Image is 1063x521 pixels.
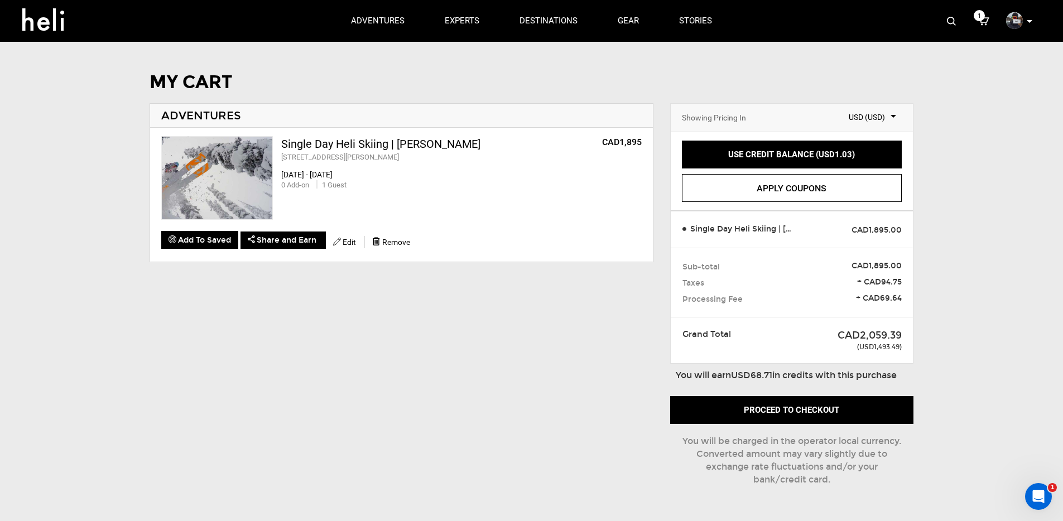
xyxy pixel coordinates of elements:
span: 0 Add-on [281,181,309,189]
strong: CAD1,895.00 [852,261,902,271]
span: + CAD94.75 [800,277,902,288]
h1: MY CART [150,73,913,92]
span: Remove [382,238,410,247]
a: USE CREDIT BALANCE (USD1.03) [682,141,902,168]
span: Taxes [682,278,704,289]
div: Single Day Heli Skiing | [PERSON_NAME] [281,136,533,152]
div: CAD2,059.39 [781,329,902,343]
img: profile_pic_3b32847a30d94b7fd543c4c64cbac400.png [1006,12,1023,29]
span: 1 [974,10,985,21]
h2: ADVENTURES [161,109,642,122]
img: search-bar-icon.svg [947,17,956,26]
b: USD68.71 [731,370,772,380]
span: Single Day Heli Skiing | [PERSON_NAME] [688,224,792,235]
div: 1 Guest [316,180,347,191]
span: + CAD69.64 [800,293,902,304]
op: CAD1,895 [602,137,642,147]
p: experts [445,15,479,27]
span: Sub-total [682,262,720,273]
div: [STREET_ADDRESS][PERSON_NAME] [281,152,533,163]
span: Share and Earn [241,231,326,249]
div: Grand Total [674,329,772,340]
span: Processing Fee [682,294,743,305]
span: USD (USD) [832,112,896,123]
span: You will be charged in the operator local currency. Converted amount may vary slightly due to exc... [682,436,901,485]
p: destinations [520,15,578,27]
button: Edit [326,233,363,250]
button: Remove [365,233,418,250]
p: adventures [351,15,405,27]
iframe: Intercom live chat [1025,483,1052,510]
img: images [162,137,272,219]
span: 1 [1048,483,1057,492]
span: Select box activate [826,109,902,123]
a: Apply Coupons [682,174,902,202]
button: Proceed to checkout [670,396,913,424]
div: Showing Pricing In [682,112,746,123]
div: [DATE] - [DATE] [281,169,642,180]
span: CAD1,895.00 [852,225,902,236]
button: Add To Saved [161,231,238,249]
